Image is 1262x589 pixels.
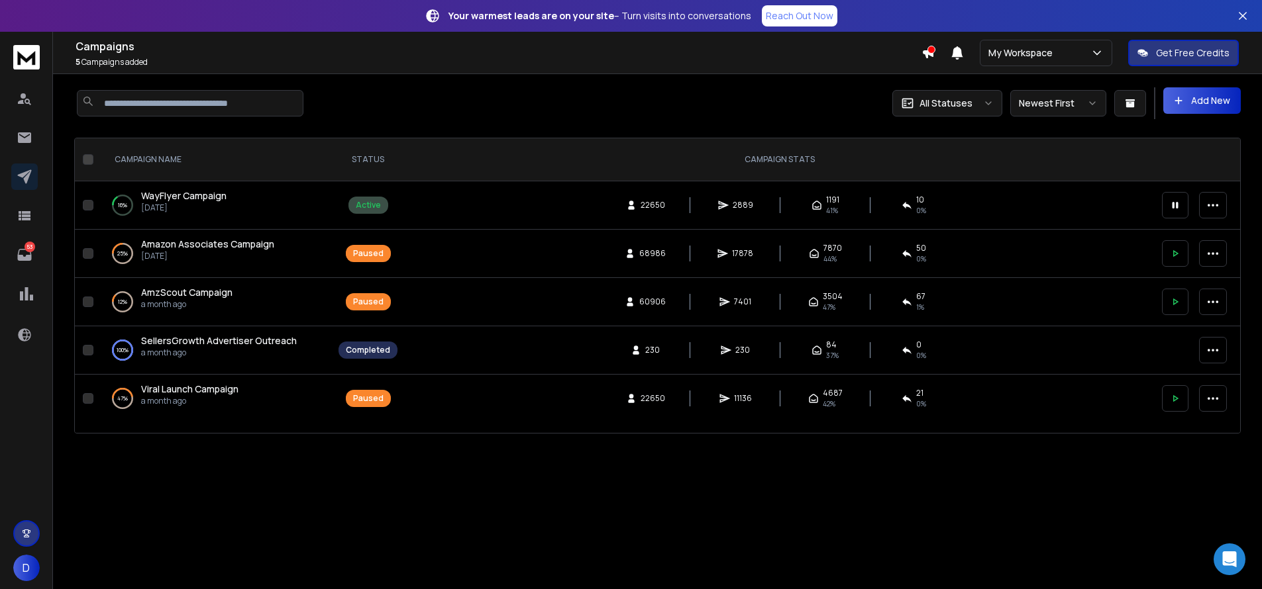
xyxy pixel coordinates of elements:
[826,205,838,216] span: 41 %
[99,181,331,230] td: 16%WayFlyer Campaign[DATE]
[356,200,381,210] div: Active
[916,291,925,302] span: 67
[346,345,390,355] div: Completed
[734,393,752,404] span: 11136
[448,9,614,22] strong: Your warmest leads are on your site
[99,375,331,423] td: 47%Viral Launch Campaigna month ago
[118,295,127,308] p: 12 %
[331,138,405,181] th: STATUS
[732,248,753,259] span: 17878
[641,393,665,404] span: 22650
[141,396,238,406] p: a month ago
[141,286,233,299] a: AmzScout Campaign
[141,251,274,261] p: [DATE]
[916,253,926,264] span: 0 %
[11,242,38,268] a: 53
[645,345,660,355] span: 230
[916,195,924,205] span: 10
[141,189,227,202] span: WayFlyer Campaign
[13,45,40,69] img: logo
[141,189,227,203] a: WayFlyer Campaign
[141,238,274,251] a: Amazon Associates Campaign
[823,398,835,409] span: 42 %
[13,555,40,581] button: D
[1128,40,1239,66] button: Get Free Credits
[916,205,926,216] span: 0 %
[823,243,842,253] span: 7870
[916,350,926,361] span: 0 %
[405,138,1154,181] th: CAMPAIGN STATS
[916,243,926,253] span: 50
[99,326,331,375] td: 100%SellersGrowth Advertiser Outreacha month ago
[826,350,839,361] span: 37 %
[118,199,127,212] p: 16 %
[448,9,751,23] p: – Turn visits into conversations
[766,9,833,23] p: Reach Out Now
[1156,46,1230,60] p: Get Free Credits
[823,302,835,312] span: 47 %
[988,46,1058,60] p: My Workspace
[353,296,384,307] div: Paused
[141,334,297,347] a: SellersGrowth Advertiser Outreach
[99,278,331,326] td: 12%AmzScout Campaigna month ago
[1163,87,1241,114] button: Add New
[916,302,924,312] span: 1 %
[823,291,843,302] span: 3504
[639,248,666,259] span: 68986
[141,299,233,310] p: a month ago
[141,238,274,250] span: Amazon Associates Campaign
[117,343,129,357] p: 100 %
[823,388,843,398] span: 4687
[733,200,753,210] span: 2889
[141,334,297,347] span: SellersGrowth Advertiser Outreach
[141,383,238,395] span: Viral Launch Campaign
[141,203,227,213] p: [DATE]
[353,248,384,259] div: Paused
[25,242,35,252] p: 53
[141,383,238,396] a: Viral Launch Campaign
[99,138,331,181] th: CAMPAIGN NAME
[76,56,80,68] span: 5
[99,230,331,278] td: 25%Amazon Associates Campaign[DATE]
[76,57,921,68] p: Campaigns added
[117,392,128,405] p: 47 %
[823,253,837,264] span: 44 %
[117,247,128,260] p: 25 %
[826,195,839,205] span: 1191
[641,200,665,210] span: 22650
[141,347,297,358] p: a month ago
[916,398,926,409] span: 0 %
[1010,90,1106,116] button: Newest First
[353,393,384,404] div: Paused
[639,296,666,307] span: 60906
[916,388,923,398] span: 21
[735,345,750,355] span: 230
[920,97,973,110] p: All Statuses
[762,5,837,26] a: Reach Out Now
[1214,543,1245,575] div: Open Intercom Messenger
[76,38,921,54] h1: Campaigns
[826,340,837,350] span: 84
[916,340,921,350] span: 0
[734,296,751,307] span: 7401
